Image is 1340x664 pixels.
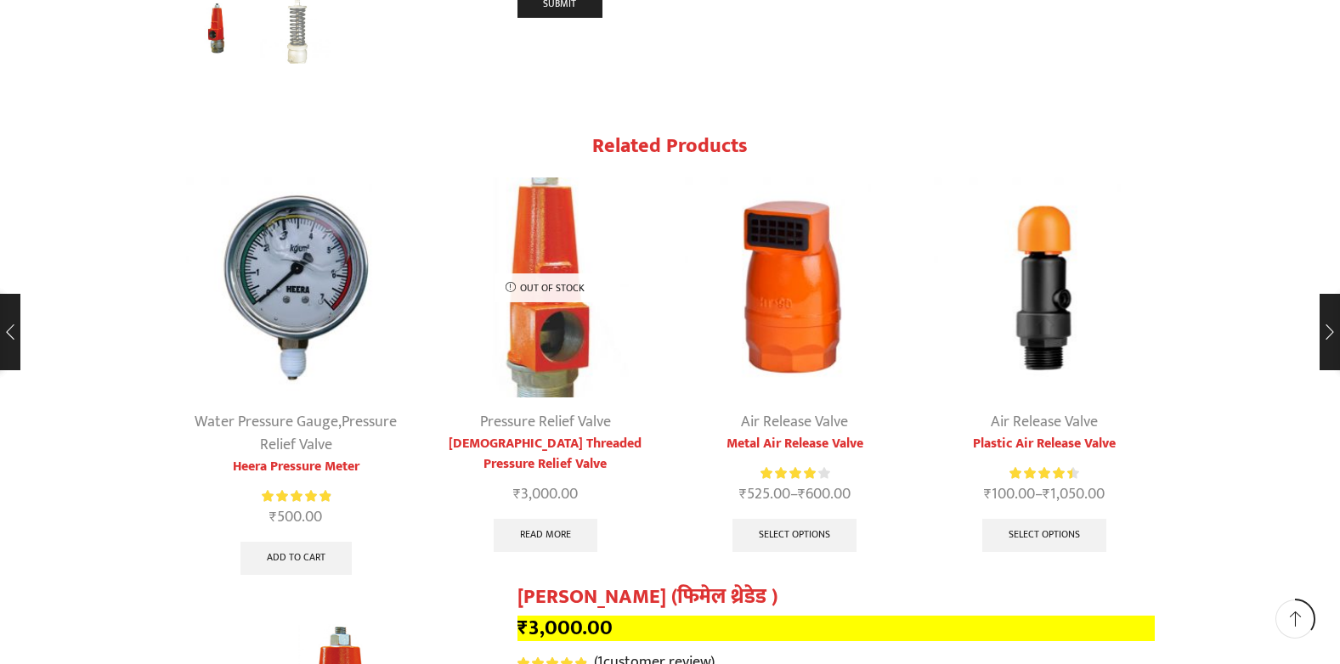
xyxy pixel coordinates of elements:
div: Rated 4.14 out of 5 [760,464,829,482]
img: Heera Pressure Meter [186,177,407,398]
span: ₹ [739,481,747,507]
a: Read more about “Male Threaded Pressure Relief Valve” [494,519,597,553]
a: Heera Pressure Meter [186,457,407,477]
span: ₹ [517,611,529,645]
bdi: 100.00 [984,481,1035,507]
div: 1 / 4 [176,169,417,586]
a: Select options for “Plastic Air Release Valve” [982,519,1106,553]
bdi: 3,000.00 [513,481,578,507]
div: Rated 5.00 out of 5 [262,487,331,505]
span: ₹ [513,481,521,507]
bdi: 600.00 [798,481,851,507]
a: Water Pressure Gauge [195,409,338,435]
span: Rated out of 5 [760,464,817,482]
img: Plastic Air Release Valve [934,177,1155,398]
span: ₹ [269,504,277,530]
bdi: 525.00 [739,481,790,507]
a: Pressure Relief Valve [480,409,611,435]
div: , [186,411,407,457]
span: ₹ [798,481,806,507]
bdi: 500.00 [269,504,322,530]
span: ₹ [1043,481,1050,507]
a: Add to cart: “Heera Pressure Meter” [240,542,352,576]
span: – [934,483,1155,506]
span: Related products [592,129,748,163]
div: 3 / 4 [675,169,916,563]
div: Rated 4.57 out of 5 [1009,464,1078,482]
div: 2 / 4 [425,169,666,563]
span: ₹ [984,481,992,507]
h1: [PERSON_NAME] (फिमेल थ्रेडेड ) [517,585,1155,610]
p: Out of stock [494,273,596,302]
img: Metal Air Release Valve [685,177,906,398]
bdi: 1,050.00 [1043,481,1105,507]
div: 4 / 4 [924,169,1165,563]
a: Pressure Relief Valve [260,409,398,458]
span: Rated out of 5 [1009,464,1072,482]
span: – [685,483,906,506]
a: Plastic Air Release Valve [934,434,1155,454]
img: male threaded pressure relief valve [435,177,656,398]
span: Rated out of 5 [262,487,331,505]
a: Select options for “Metal Air Release Valve” [732,519,857,553]
a: [DEMOGRAPHIC_DATA] Threaded Pressure Relief Valve [435,434,656,475]
bdi: 3,000.00 [517,611,613,645]
a: Air Release Valve [991,409,1098,435]
a: Metal Air Release Valve [685,434,906,454]
a: Air Release Valve [741,409,848,435]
